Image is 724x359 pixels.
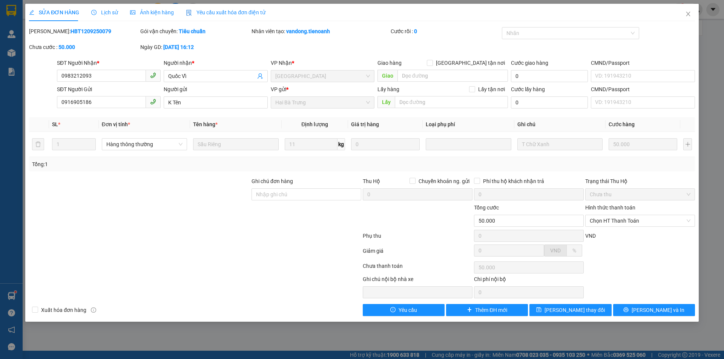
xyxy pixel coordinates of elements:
[362,232,473,245] div: Phụ thu
[193,138,278,150] input: VD: Bàn, Ghế
[590,189,690,200] span: Chưa thu
[514,117,606,132] th: Ghi chú
[377,86,399,92] span: Lấy hàng
[474,205,499,211] span: Tổng cước
[397,70,508,82] input: Dọc đường
[271,85,374,93] div: VP gửi
[140,43,250,51] div: Ngày GD:
[395,96,508,108] input: Dọc đường
[38,306,89,314] span: Xuất hóa đơn hàng
[29,10,34,15] span: edit
[252,188,361,200] input: Ghi chú đơn hàng
[362,247,473,260] div: Giảm giá
[362,262,473,275] div: Chưa thanh toán
[585,177,695,185] div: Trạng thái Thu Hộ
[179,28,206,34] b: Tiêu chuẩn
[416,177,472,185] span: Chuyển khoản ng. gửi
[91,10,97,15] span: clock-circle
[517,138,603,150] input: Ghi Chú
[511,70,588,82] input: Cước giao hàng
[377,70,397,82] span: Giao
[613,304,695,316] button: printer[PERSON_NAME] và In
[399,306,417,314] span: Yêu cầu
[585,233,596,239] span: VND
[511,96,588,108] input: Cước lấy hàng
[377,60,402,66] span: Giao hàng
[632,306,684,314] span: [PERSON_NAME] và In
[286,28,330,34] b: vandong.tienoanh
[186,9,265,15] span: Yêu cầu xuất hóa đơn điện tử
[91,9,118,15] span: Lịch sử
[545,306,605,314] span: [PERSON_NAME] thay đổi
[275,70,370,82] span: Thủ Đức
[29,9,79,15] span: SỬA ĐƠN HÀNG
[683,138,692,150] button: plus
[32,160,279,168] div: Tổng: 1
[474,275,584,286] div: Chi phí nội bộ
[252,178,293,184] label: Ghi chú đơn hàng
[536,307,541,313] span: save
[252,27,389,35] div: Nhân viên tạo:
[301,121,328,127] span: Định lượng
[102,121,130,127] span: Đơn vị tính
[52,121,58,127] span: SL
[591,85,695,93] div: CMND/Passport
[337,138,345,150] span: kg
[363,275,472,286] div: Ghi chú nội bộ nhà xe
[32,138,44,150] button: delete
[467,307,472,313] span: plus
[475,85,508,93] span: Lấy tận nơi
[609,138,677,150] input: 0
[446,304,528,316] button: plusThêm ĐH mới
[163,44,194,50] b: [DATE] 16:12
[572,247,576,254] span: %
[433,59,508,67] span: [GEOGRAPHIC_DATA] tận nơi
[140,27,250,35] div: Gói vận chuyển:
[377,96,395,108] span: Lấy
[550,247,561,254] span: VND
[257,73,263,79] span: user-add
[150,72,156,78] span: phone
[511,60,548,66] label: Cước giao hàng
[164,59,267,67] div: Người nhận
[57,85,161,93] div: SĐT Người Gửi
[29,27,139,35] div: [PERSON_NAME]:
[58,44,75,50] b: 50.000
[271,60,292,66] span: VP Nhận
[511,86,545,92] label: Cước lấy hàng
[585,205,635,211] label: Hình thức thanh toán
[480,177,547,185] span: Phí thu hộ khách nhận trả
[623,307,629,313] span: printer
[529,304,611,316] button: save[PERSON_NAME] thay đổi
[685,11,691,17] span: close
[275,97,370,108] span: Hai Bà Trưng
[390,307,396,313] span: exclamation-circle
[186,10,192,16] img: icon
[150,99,156,105] span: phone
[351,138,420,150] input: 0
[351,121,379,127] span: Giá trị hàng
[106,139,183,150] span: Hàng thông thường
[678,4,699,25] button: Close
[193,121,218,127] span: Tên hàng
[391,27,500,35] div: Cước rồi :
[164,85,267,93] div: Người gửi
[130,10,135,15] span: picture
[609,121,635,127] span: Cước hàng
[590,215,690,226] span: Chọn HT Thanh Toán
[423,117,514,132] th: Loại phụ phí
[29,43,139,51] div: Chưa cước :
[71,28,111,34] b: HBT1209250079
[414,28,417,34] b: 0
[475,306,507,314] span: Thêm ĐH mới
[130,9,174,15] span: Ảnh kiện hàng
[91,307,96,313] span: info-circle
[57,59,161,67] div: SĐT Người Nhận
[363,178,380,184] span: Thu Hộ
[363,304,445,316] button: exclamation-circleYêu cầu
[591,59,695,67] div: CMND/Passport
